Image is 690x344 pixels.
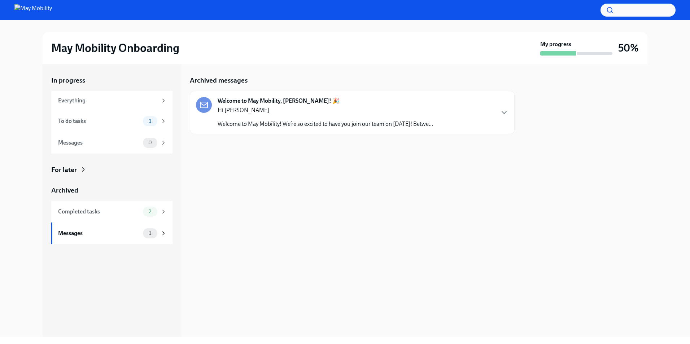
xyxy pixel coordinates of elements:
span: 1 [145,230,156,236]
a: Archived [51,186,172,195]
strong: Welcome to May Mobility, [PERSON_NAME]! 🎉 [218,97,340,105]
a: For later [51,165,172,175]
div: For later [51,165,77,175]
div: Messages [58,229,140,237]
span: 2 [144,209,156,214]
span: 0 [144,140,156,145]
h2: May Mobility Onboarding [51,41,179,55]
div: Completed tasks [58,208,140,216]
h3: 50% [618,41,639,54]
a: Completed tasks2 [51,201,172,222]
div: Messages [58,139,140,147]
div: Everything [58,97,157,105]
h5: Archived messages [190,76,248,85]
img: May Mobility [14,4,52,16]
a: To do tasks1 [51,110,172,132]
a: In progress [51,76,172,85]
strong: My progress [540,40,571,48]
p: Hi [PERSON_NAME] [218,106,433,114]
p: Welcome to May Mobility! We’re so excited to have you join our team on [DATE]! Betwe... [218,120,433,128]
a: Everything [51,91,172,110]
span: 1 [145,118,156,124]
a: Messages0 [51,132,172,154]
div: To do tasks [58,117,140,125]
a: Messages1 [51,222,172,244]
